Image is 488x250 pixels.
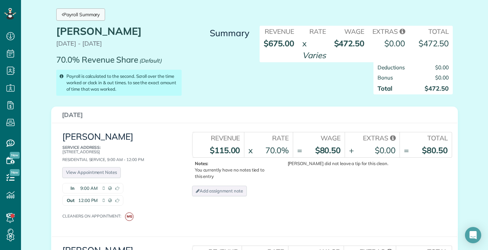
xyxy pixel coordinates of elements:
span: $0.00 [435,64,449,71]
th: Total [400,132,452,143]
th: Wage [330,26,369,36]
strong: Out [63,196,76,205]
th: Wage [293,132,345,143]
p: 70.0% Revenue Share [56,55,138,64]
p: You currently have no notes tied to this entry [195,160,271,180]
div: Open Intercom Messenger [465,227,481,243]
strong: $115.00 [210,145,240,155]
strong: Total [378,85,392,92]
th: Rate [298,26,330,36]
div: = [297,144,302,156]
div: Residential Service, 9:00 AM - 12:00 PM [62,145,177,162]
th: Extras [345,132,400,143]
span: Cleaners on appointment: [62,213,124,219]
div: 70.0% [265,144,289,156]
div: = [404,144,409,156]
div: $0.00 [375,144,395,156]
strong: $472.50 [419,38,449,48]
span: New [10,169,20,176]
p: [STREET_ADDRESS] [62,145,177,154]
a: [PERSON_NAME] [62,131,133,142]
span: 9:00 AM [80,185,98,191]
em: (Default) [139,57,162,64]
div: Payroll is calculated to the second. Scroll over the time worked or clock in & out times. to see ... [56,70,182,96]
a: View Appointment Notes [62,167,121,178]
div: + [349,144,354,156]
span: Deductions [378,64,405,71]
span: $0.00 [435,74,449,81]
strong: In [63,183,76,193]
th: Extras [368,26,409,36]
a: Add assignment note [192,186,247,196]
h3: [DATE] [62,112,447,118]
p: [DATE] - [DATE] [56,40,182,47]
span: Bonus [378,74,393,81]
strong: $80.50 [422,145,448,155]
div: x [302,38,307,49]
strong: $472.50 [425,85,449,92]
div: $0.00 [384,38,405,49]
strong: $472.50 [334,38,365,48]
th: Revenue [260,26,298,36]
a: Payroll Summary [56,8,105,21]
b: Notes: [195,161,208,166]
b: Service Address: [62,145,101,150]
strong: $80.50 [315,145,341,155]
th: Revenue [192,132,244,143]
em: Varies [302,50,326,60]
th: Rate [244,132,292,143]
span: 12:00 PM [78,197,98,204]
h3: Summary [192,28,249,38]
span: New [10,152,20,159]
th: Total [409,26,453,36]
span: MG [125,212,134,221]
div: x [248,144,253,156]
strong: $675.00 [264,38,294,48]
h1: [PERSON_NAME] [56,26,182,37]
div: [PERSON_NAME] did not leave a tip for this clean. [272,160,388,167]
